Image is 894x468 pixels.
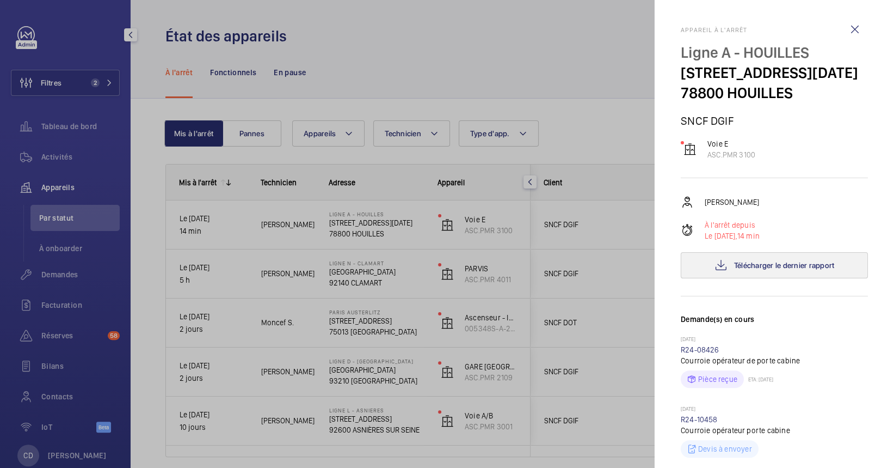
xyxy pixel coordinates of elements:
[681,314,868,336] h3: Demande(s) en cours
[707,149,755,160] p: ASC.PMR 3100
[707,138,755,149] p: Voie E
[698,374,737,385] p: Pièce reçue
[705,220,760,230] p: À l'arrêt depuis
[734,261,835,270] span: Télécharger le dernier rapport
[681,415,718,424] a: R24-10458
[705,197,759,208] p: [PERSON_NAME]
[705,232,737,240] span: Le [DATE],
[681,114,868,127] p: SNCF DGIF
[683,143,696,156] img: elevator.svg
[681,345,719,354] a: R24-08426
[681,355,868,366] p: Courroie opérateur de porte cabine
[681,26,868,34] h2: Appareil à l'arrêt
[705,230,760,241] p: 14 min
[744,376,773,382] p: ETA: [DATE]
[681,336,868,344] p: [DATE]
[698,443,752,454] p: Devis à envoyer
[681,42,868,63] p: Ligne A - HOUILLES
[681,83,868,103] p: 78800 HOUILLES
[681,425,868,436] p: Courroie opérateur porte cabine
[681,252,868,278] button: Télécharger le dernier rapport
[681,405,868,414] p: [DATE]
[681,63,868,83] p: [STREET_ADDRESS][DATE]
